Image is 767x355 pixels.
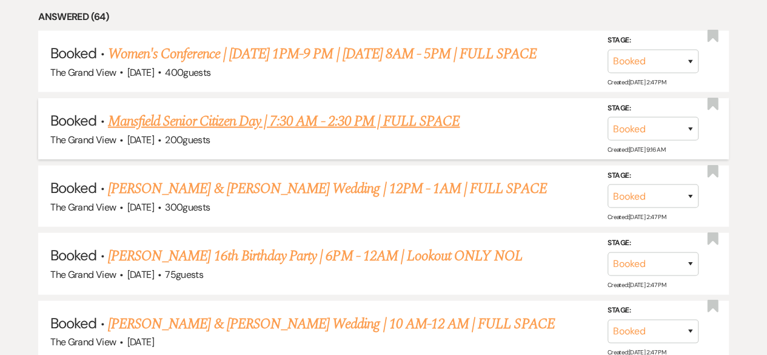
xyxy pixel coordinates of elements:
a: Women's Conference | [DATE] 1PM-9 PM | [DATE] 8AM - 5PM | FULL SPACE [108,43,537,65]
li: Answered (64) [38,9,729,25]
span: Created: [DATE] 2:47 PM [608,281,666,289]
span: 400 guests [165,66,210,79]
label: Stage: [608,169,698,183]
span: Created: [DATE] 2:47 PM [608,213,666,221]
span: The Grand View [50,268,116,281]
span: Created: [DATE] 9:16 AM [608,146,665,154]
label: Stage: [608,304,698,317]
span: [DATE] [127,268,154,281]
span: Booked [50,111,96,130]
span: Booked [50,246,96,265]
a: [PERSON_NAME] & [PERSON_NAME] Wedding | 12PM - 1AM | FULL SPACE [108,178,547,200]
span: The Grand View [50,134,116,146]
span: The Grand View [50,201,116,214]
span: Booked [50,178,96,197]
label: Stage: [608,102,698,115]
span: The Grand View [50,66,116,79]
label: Stage: [608,34,698,47]
span: [DATE] [127,66,154,79]
span: 75 guests [165,268,203,281]
span: [DATE] [127,336,154,348]
span: 200 guests [165,134,210,146]
label: Stage: [608,237,698,250]
a: [PERSON_NAME] 16th Birthday Party | 6PM - 12AM | Lookout ONLY NOL [108,245,523,267]
span: 300 guests [165,201,210,214]
a: Mansfield Senior Citizen Day | 7:30 AM - 2:30 PM | FULL SPACE [108,110,460,132]
span: Created: [DATE] 2:47 PM [608,78,666,86]
a: [PERSON_NAME] & [PERSON_NAME] Wedding | 10 AM-12 AM | FULL SPACE [108,313,555,335]
span: Booked [50,314,96,333]
span: [DATE] [127,201,154,214]
span: [DATE] [127,134,154,146]
span: The Grand View [50,336,116,348]
span: Booked [50,44,96,63]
